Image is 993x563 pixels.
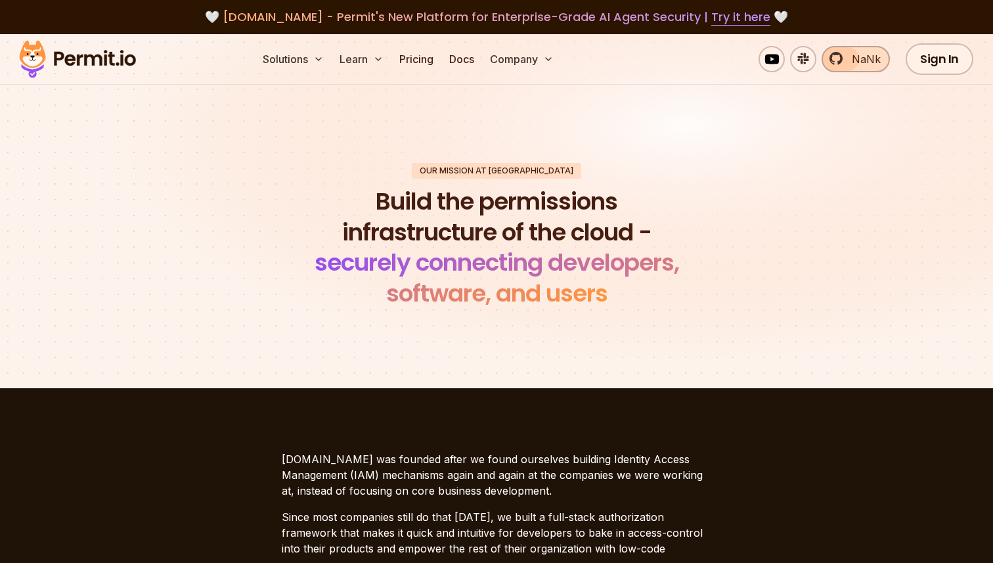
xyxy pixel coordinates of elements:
[711,9,770,26] a: Try it here
[394,46,439,72] a: Pricing
[822,46,890,72] a: NaNk
[906,43,973,75] a: Sign In
[315,246,679,310] span: securely connecting developers, software, and users
[334,46,389,72] button: Learn
[13,37,142,81] img: Permit logo
[282,509,711,556] p: Since most companies still do that [DATE], we built a full-stack authorization framework that mak...
[485,46,559,72] button: Company
[844,51,881,67] span: NaNk
[223,9,770,25] span: [DOMAIN_NAME] - Permit's New Platform for Enterprise-Grade AI Agent Security |
[296,187,697,309] h1: Build the permissions infrastructure of the cloud -
[257,46,329,72] button: Solutions
[282,451,711,499] p: [DOMAIN_NAME] was founded after we found ourselves building Identity Access Management (IAM) mech...
[412,163,581,179] div: Our mission at [GEOGRAPHIC_DATA]
[444,46,479,72] a: Docs
[32,8,961,26] div: 🤍 🤍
